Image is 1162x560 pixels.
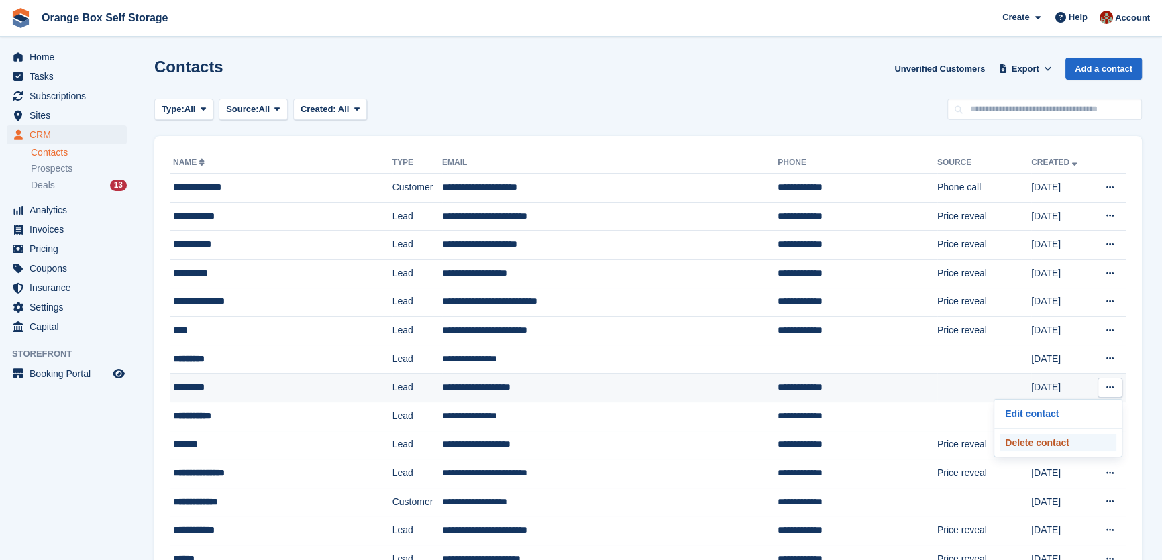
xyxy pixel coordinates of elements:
[162,103,184,116] span: Type:
[442,152,778,174] th: Email
[392,288,442,317] td: Lead
[7,48,127,66] a: menu
[31,179,55,192] span: Deals
[937,152,1031,174] th: Source
[11,8,31,28] img: stora-icon-8386f47178a22dfd0bd8f6a31ec36ba5ce8667c1dd55bd0f319d3a0aa187defe.svg
[1115,11,1150,25] span: Account
[7,87,127,105] a: menu
[392,459,442,488] td: Lead
[1002,11,1029,24] span: Create
[111,366,127,382] a: Preview store
[7,67,127,86] a: menu
[937,202,1031,231] td: Price reveal
[778,152,937,174] th: Phone
[30,220,110,239] span: Invoices
[1069,11,1088,24] span: Help
[184,103,196,116] span: All
[1065,58,1142,80] a: Add a contact
[937,459,1031,488] td: Price reveal
[937,288,1031,317] td: Price reveal
[392,231,442,260] td: Lead
[1000,405,1116,423] a: Edit contact
[7,201,127,219] a: menu
[31,162,127,176] a: Prospects
[7,220,127,239] a: menu
[338,104,350,114] span: All
[1031,231,1092,260] td: [DATE]
[1031,516,1092,545] td: [DATE]
[30,278,110,297] span: Insurance
[30,259,110,278] span: Coupons
[1031,174,1092,203] td: [DATE]
[30,48,110,66] span: Home
[154,99,213,121] button: Type: All
[1012,62,1039,76] span: Export
[1100,11,1113,24] img: Wayne Ball
[30,364,110,383] span: Booking Portal
[36,7,174,29] a: Orange Box Self Storage
[31,178,127,192] a: Deals 13
[7,317,127,336] a: menu
[7,298,127,317] a: menu
[30,125,110,144] span: CRM
[392,174,442,203] td: Customer
[1031,288,1092,317] td: [DATE]
[293,99,367,121] button: Created: All
[392,259,442,288] td: Lead
[1031,488,1092,516] td: [DATE]
[392,488,442,516] td: Customer
[1031,259,1092,288] td: [DATE]
[392,402,442,431] td: Lead
[392,345,442,374] td: Lead
[889,58,990,80] a: Unverified Customers
[30,298,110,317] span: Settings
[259,103,270,116] span: All
[1031,459,1092,488] td: [DATE]
[110,180,127,191] div: 13
[937,231,1031,260] td: Price reveal
[7,125,127,144] a: menu
[937,516,1031,545] td: Price reveal
[226,103,258,116] span: Source:
[392,516,442,545] td: Lead
[7,364,127,383] a: menu
[937,317,1031,345] td: Price reveal
[1031,345,1092,374] td: [DATE]
[937,431,1031,459] td: Price reveal
[30,106,110,125] span: Sites
[7,259,127,278] a: menu
[1000,434,1116,451] a: Delete contact
[30,87,110,105] span: Subscriptions
[31,162,72,175] span: Prospects
[30,67,110,86] span: Tasks
[1031,202,1092,231] td: [DATE]
[392,374,442,402] td: Lead
[154,58,223,76] h1: Contacts
[392,317,442,345] td: Lead
[7,106,127,125] a: menu
[30,317,110,336] span: Capital
[937,174,1031,203] td: Phone call
[392,152,442,174] th: Type
[12,347,134,361] span: Storefront
[30,201,110,219] span: Analytics
[996,58,1055,80] button: Export
[1031,158,1080,167] a: Created
[1031,317,1092,345] td: [DATE]
[7,278,127,297] a: menu
[219,99,288,121] button: Source: All
[937,259,1031,288] td: Price reveal
[173,158,207,167] a: Name
[7,239,127,258] a: menu
[392,431,442,459] td: Lead
[31,146,127,159] a: Contacts
[30,239,110,258] span: Pricing
[392,202,442,231] td: Lead
[301,104,336,114] span: Created:
[1031,374,1092,402] td: [DATE]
